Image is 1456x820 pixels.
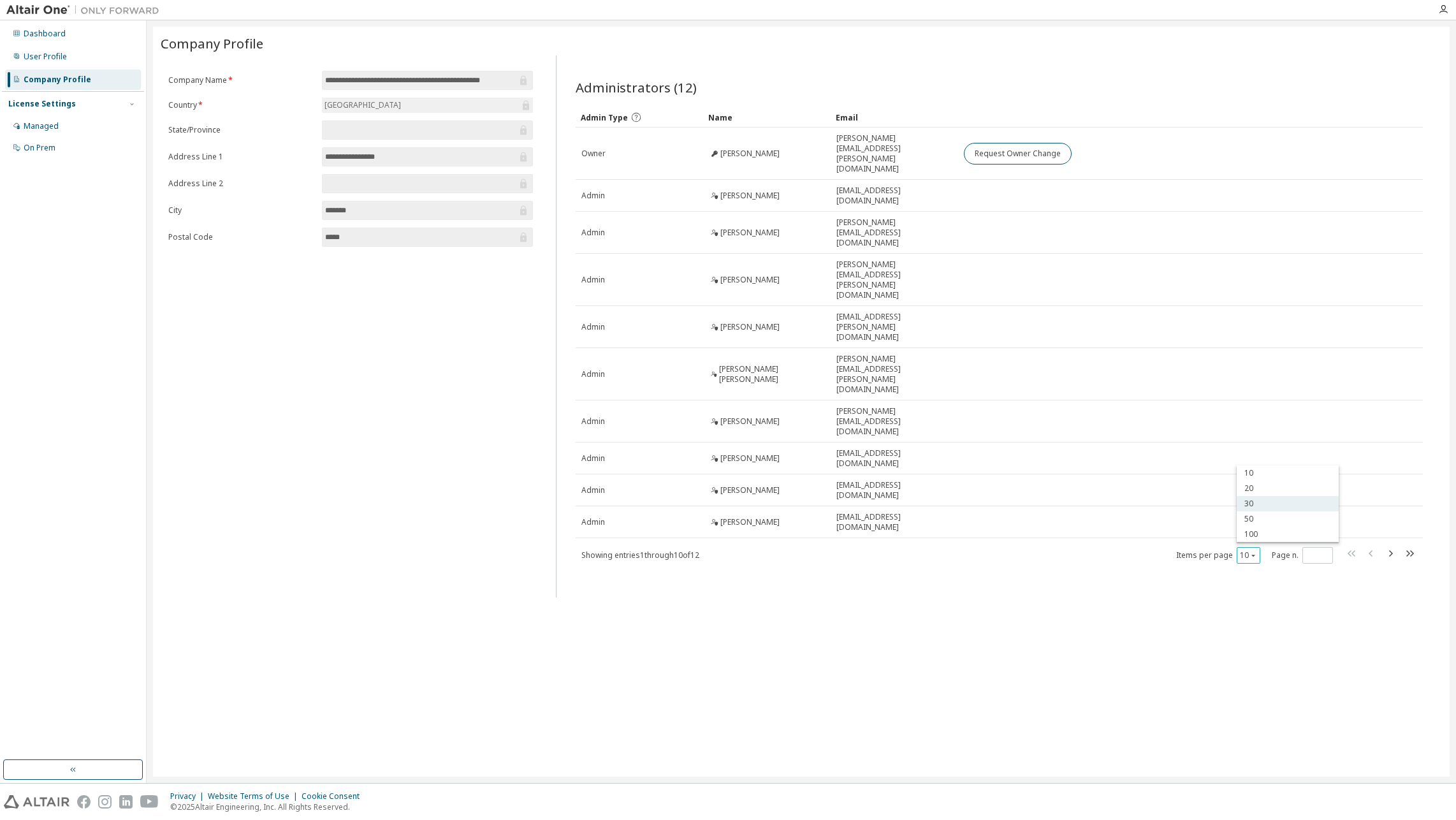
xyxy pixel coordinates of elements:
span: [PERSON_NAME] [720,191,780,201]
label: Company Name [168,75,314,85]
div: License Settings [8,99,76,109]
div: [GEOGRAPHIC_DATA] [323,98,403,112]
span: [PERSON_NAME] [720,485,780,495]
div: Email [836,107,953,128]
label: Postal Code [168,232,314,242]
span: Page n. [1272,547,1333,564]
span: [PERSON_NAME] [PERSON_NAME] [719,364,825,384]
button: Request Owner Change [964,143,1072,165]
div: On Prem [24,143,55,153]
div: [GEOGRAPHIC_DATA] [322,98,533,113]
span: [PERSON_NAME] [720,453,780,464]
span: Owner [581,149,606,159]
span: Admin [581,517,605,527]
span: [PERSON_NAME] [720,322,780,332]
div: Website Terms of Use [208,791,302,802]
div: 10 [1237,465,1339,481]
span: [PERSON_NAME] [720,517,780,527]
img: instagram.svg [98,795,112,809]
img: facebook.svg [77,795,91,809]
span: [PERSON_NAME] [720,416,780,427]
span: Company Profile [161,34,263,52]
div: Privacy [170,791,208,802]
div: User Profile [24,52,67,62]
span: [PERSON_NAME][EMAIL_ADDRESS][PERSON_NAME][DOMAIN_NAME] [836,354,952,395]
span: Admin [581,369,605,379]
span: Admin [581,322,605,332]
label: City [168,205,314,216]
span: [PERSON_NAME][EMAIL_ADDRESS][PERSON_NAME][DOMAIN_NAME] [836,133,952,174]
span: [EMAIL_ADDRESS][DOMAIN_NAME] [836,512,952,532]
span: [PERSON_NAME] [720,275,780,285]
span: Admin [581,485,605,495]
div: 30 [1237,496,1339,511]
label: State/Province [168,125,314,135]
div: 50 [1237,511,1339,527]
button: 10 [1240,550,1257,560]
span: [PERSON_NAME][EMAIL_ADDRESS][DOMAIN_NAME] [836,406,952,437]
p: © 2025 Altair Engineering, Inc. All Rights Reserved. [170,802,367,812]
span: Items per page [1176,547,1260,564]
label: Address Line 2 [168,179,314,189]
img: altair_logo.svg [4,795,69,809]
span: Admin Type [581,112,628,123]
span: [EMAIL_ADDRESS][DOMAIN_NAME] [836,480,952,501]
div: Name [708,107,826,128]
div: 20 [1237,481,1339,496]
div: 100 [1237,527,1339,542]
span: [PERSON_NAME][EMAIL_ADDRESS][PERSON_NAME][DOMAIN_NAME] [836,260,952,300]
span: Admin [581,453,605,464]
span: Admin [581,416,605,427]
span: [PERSON_NAME] [720,149,780,159]
div: Managed [24,121,59,131]
span: [EMAIL_ADDRESS][DOMAIN_NAME] [836,448,952,469]
span: Showing entries 1 through 10 of 12 [581,550,699,560]
div: Company Profile [24,75,91,85]
span: Admin [581,191,605,201]
span: [PERSON_NAME] [720,228,780,238]
span: Admin [581,228,605,238]
div: Cookie Consent [302,791,367,802]
span: [EMAIL_ADDRESS][DOMAIN_NAME] [836,186,952,206]
div: Dashboard [24,29,66,39]
img: youtube.svg [140,795,159,809]
img: Altair One [6,4,166,17]
label: Address Line 1 [168,152,314,162]
span: Administrators (12) [576,78,697,96]
span: [PERSON_NAME][EMAIL_ADDRESS][DOMAIN_NAME] [836,217,952,248]
span: Admin [581,275,605,285]
label: Country [168,100,314,110]
span: [EMAIL_ADDRESS][PERSON_NAME][DOMAIN_NAME] [836,312,952,342]
img: linkedin.svg [119,795,133,809]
